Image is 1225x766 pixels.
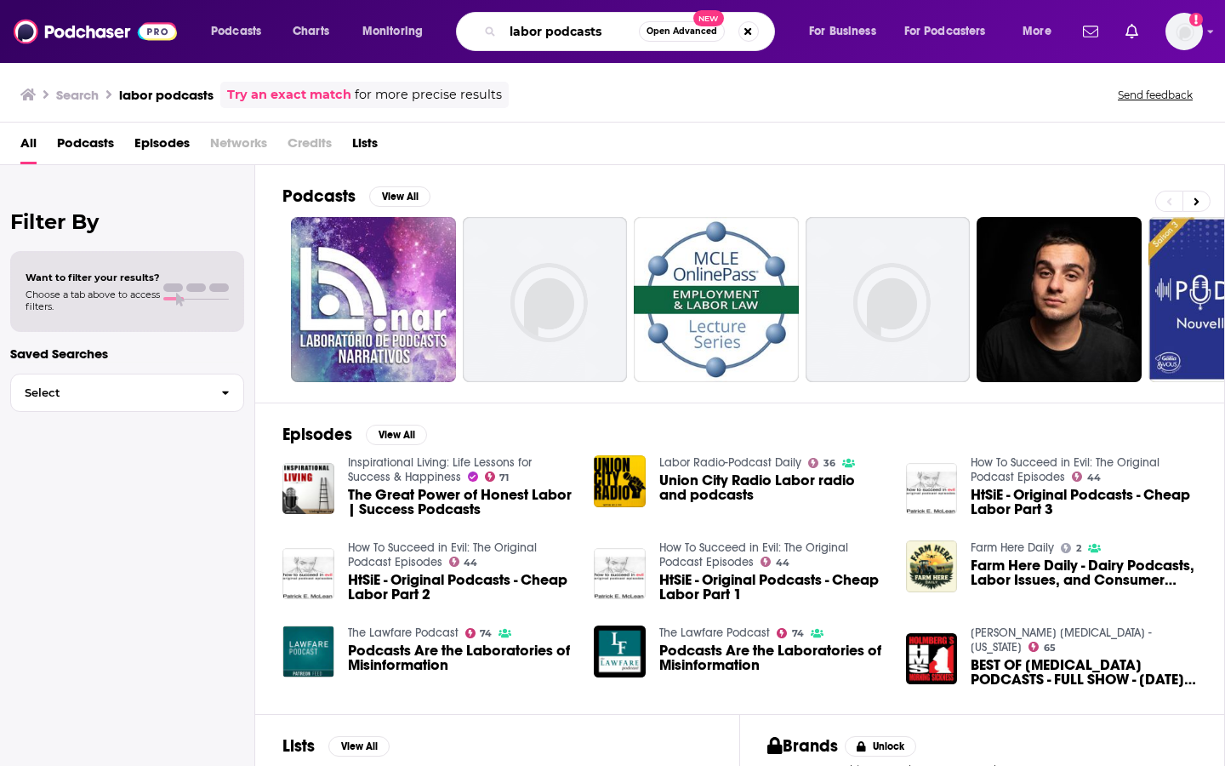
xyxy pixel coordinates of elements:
a: All [20,129,37,164]
div: Search podcasts, credits, & more... [472,12,791,51]
span: 71 [499,474,509,482]
button: open menu [1011,18,1073,45]
a: Labor Radio-Podcast Daily [659,455,801,470]
h2: Filter By [10,209,244,234]
span: Charts [293,20,329,43]
a: Try an exact match [227,85,351,105]
h2: Brands [767,735,838,757]
a: ListsView All [282,735,390,757]
a: 44 [449,557,478,567]
h2: Lists [282,735,315,757]
a: The Lawfare Podcast [348,626,459,640]
a: Show notifications dropdown [1119,17,1145,46]
a: 65 [1028,642,1056,652]
button: View All [328,736,390,757]
a: EpisodesView All [282,424,427,445]
img: Podcasts Are the Laboratories of Misinformation [594,626,646,677]
span: Networks [210,129,267,164]
svg: Add a profile image [1189,13,1203,26]
span: 44 [1087,474,1101,482]
img: Podcasts Are the Laboratories of Misinformation [282,626,334,677]
a: Inspirational Living: Life Lessons for Success & Happiness [348,455,532,484]
a: 74 [465,628,493,638]
a: Show notifications dropdown [1076,17,1105,46]
h2: Episodes [282,424,352,445]
img: HtSiE - Original Podcasts - Cheap Labor Part 1 [594,548,646,600]
span: Podcasts [211,20,261,43]
a: HtSiE - Original Podcasts - Cheap Labor Part 1 [659,573,886,602]
button: open menu [797,18,897,45]
img: Podchaser - Follow, Share and Rate Podcasts [14,15,177,48]
img: Farm Here Daily - Dairy Podcasts, Labor Issues, and Consumer Habits [906,540,958,592]
img: HtSiE - Original Podcasts - Cheap Labor Part 3 [906,463,958,515]
a: Charts [282,18,339,45]
input: Search podcasts, credits, & more... [503,18,639,45]
button: View All [366,425,427,445]
span: The Great Power of Honest Labor | Success Podcasts [348,488,574,517]
a: How To Succeed in Evil: The Original Podcast Episodes [348,540,537,569]
button: Send feedback [1113,88,1198,102]
span: 44 [776,559,789,567]
a: How To Succeed in Evil: The Original Podcast Episodes [971,455,1159,484]
img: The Great Power of Honest Labor | Success Podcasts [282,463,334,515]
span: Credits [288,129,332,164]
a: HtSiE - Original Podcasts - Cheap Labor Part 2 [282,548,334,600]
span: Select [11,387,208,398]
a: 71 [485,472,510,482]
img: User Profile [1165,13,1203,50]
img: BEST OF HMS PODCASTS - FULL SHOW - LABOR DAY MONDAY - 09-04-23 - Holmbergs Morning Sickness 98 KUPD [906,633,958,685]
span: HtSiE - Original Podcasts - Cheap Labor Part 2 [348,573,574,602]
span: 74 [480,630,492,637]
span: More [1023,20,1051,43]
p: Saved Searches [10,346,244,362]
span: 36 [823,460,835,467]
button: View All [369,186,430,207]
a: 74 [777,628,804,638]
span: Want to filter your results? [26,272,160,283]
button: open menu [350,18,445,45]
button: Open AdvancedNew [639,21,725,42]
span: For Podcasters [904,20,986,43]
a: Podcasts [57,129,114,164]
a: The Lawfare Podcast [659,626,770,640]
button: Unlock [845,736,917,757]
button: Select [10,374,244,412]
span: Monitoring [362,20,423,43]
h3: Search [56,87,99,103]
a: PodcastsView All [282,186,430,207]
img: Union City Radio Labor radio and podcasts [594,455,646,507]
a: Union City Radio Labor radio and podcasts [659,473,886,502]
a: HtSiE - Original Podcasts - Cheap Labor Part 3 [971,488,1197,517]
a: Podcasts Are the Laboratories of Misinformation [659,643,886,672]
span: 44 [464,559,477,567]
span: Open Advanced [647,27,717,36]
span: For Business [809,20,876,43]
h3: labor podcasts [119,87,214,103]
span: 74 [792,630,804,637]
span: 65 [1044,644,1056,652]
a: Lists [352,129,378,164]
a: Holmberg's Morning Sickness - Arizona [971,626,1152,655]
span: New [693,10,724,26]
a: 36 [808,458,835,468]
a: Farm Here Daily [971,540,1054,555]
a: 2 [1061,543,1081,553]
span: BEST OF [MEDICAL_DATA] PODCASTS - FULL SHOW - [DATE] [DATE] - [DATE] - Holmbergs [MEDICAL_DATA] 9... [971,658,1197,687]
span: Logged in as KeianaGreenePage [1165,13,1203,50]
span: for more precise results [355,85,502,105]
